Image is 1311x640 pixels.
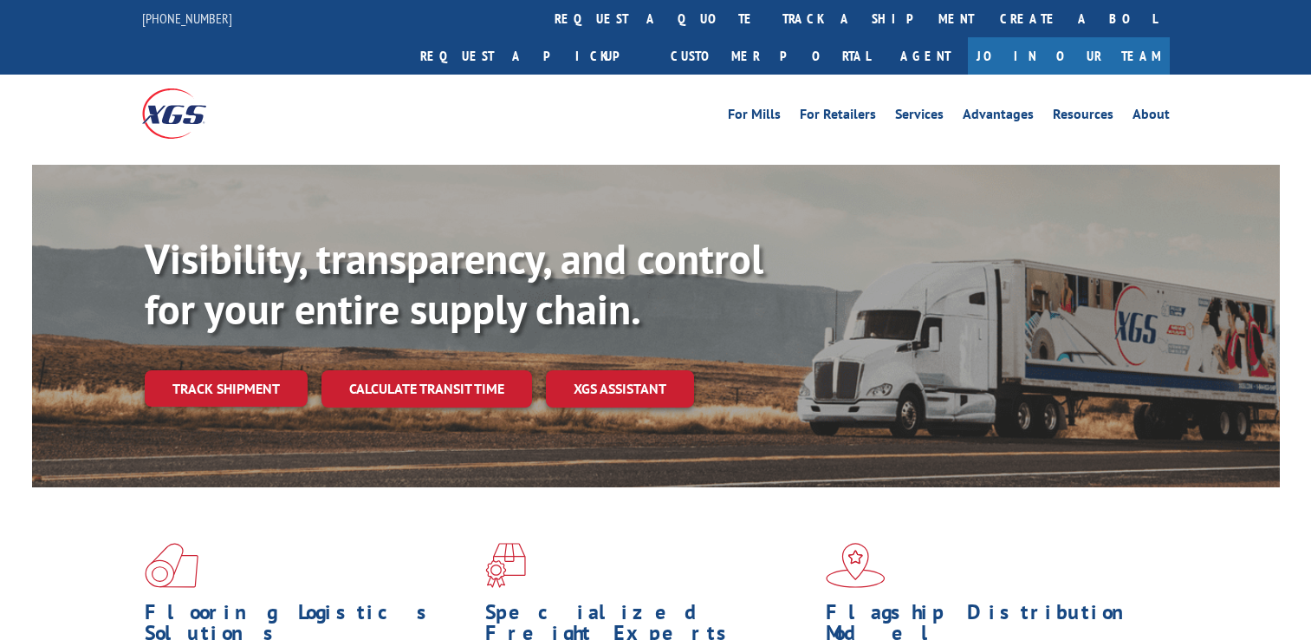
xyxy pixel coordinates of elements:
img: xgs-icon-flagship-distribution-model-red [826,543,886,588]
b: Visibility, transparency, and control for your entire supply chain. [145,232,763,336]
a: Resources [1053,108,1113,127]
a: XGS ASSISTANT [546,370,694,408]
a: Customer Portal [658,37,883,75]
img: xgs-icon-total-supply-chain-intelligence-red [145,543,198,588]
a: For Retailers [800,108,876,127]
a: About [1133,108,1170,127]
a: Join Our Team [968,37,1170,75]
img: xgs-icon-focused-on-flooring-red [485,543,526,588]
a: Request a pickup [407,37,658,75]
a: Services [895,108,944,127]
a: Track shipment [145,370,308,407]
a: Calculate transit time [321,370,532,408]
a: For Mills [728,108,781,127]
a: [PHONE_NUMBER] [142,10,232,27]
a: Agent [883,37,968,75]
a: Advantages [963,108,1034,127]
